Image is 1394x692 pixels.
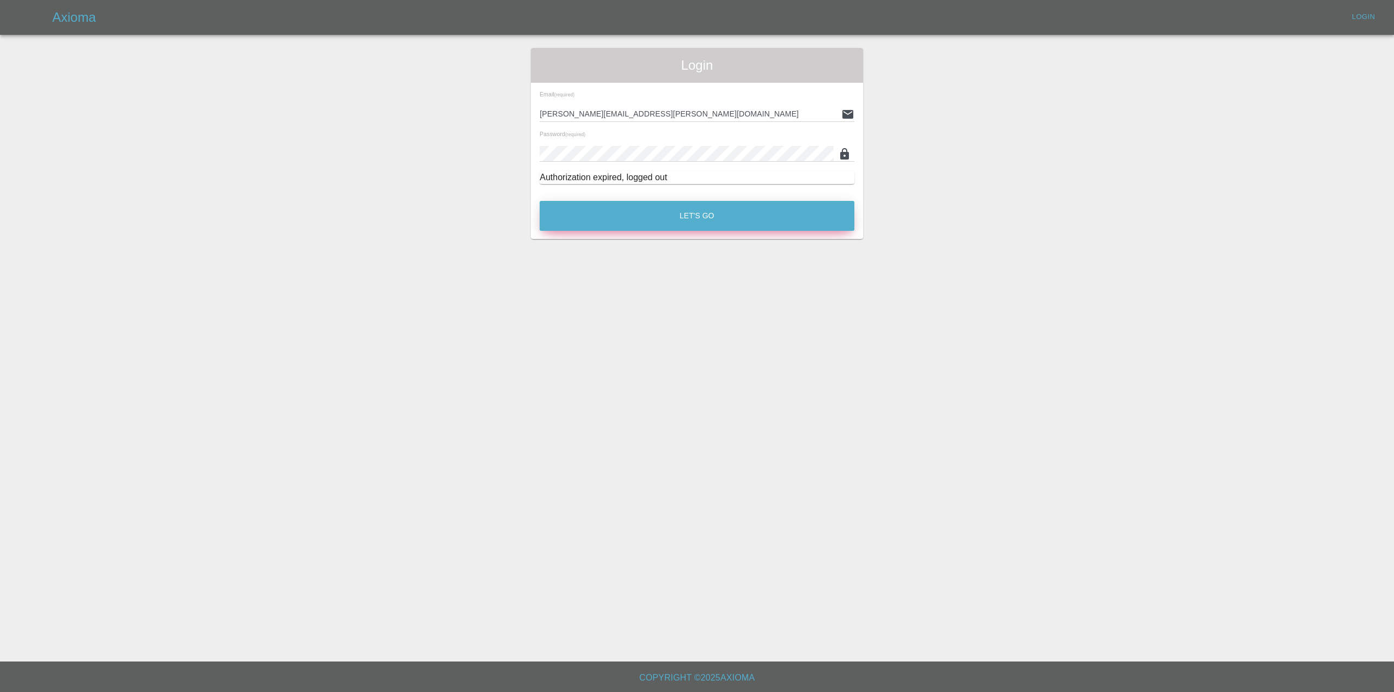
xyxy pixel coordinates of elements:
small: (required) [554,93,574,97]
small: (required) [565,132,585,137]
span: Password [540,131,585,137]
span: Email [540,91,574,97]
button: Let's Go [540,201,854,231]
div: Authorization expired, logged out [540,171,854,184]
h6: Copyright © 2025 Axioma [9,670,1385,685]
h5: Axioma [52,9,96,26]
a: Login [1346,9,1381,26]
span: Login [540,57,854,74]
